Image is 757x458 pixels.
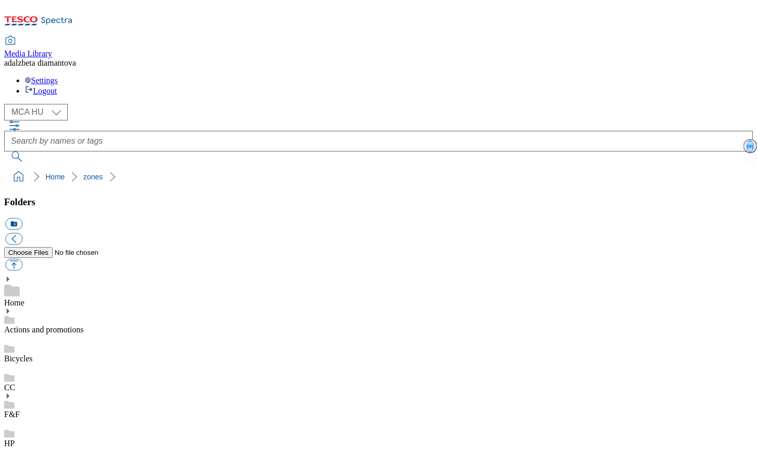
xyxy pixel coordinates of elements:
a: home [10,169,27,185]
a: Media Library [4,37,52,58]
span: Media Library [4,49,52,58]
span: alzbeta diamantova [12,58,76,67]
a: Bicycles [4,354,33,363]
a: HP [4,439,14,448]
a: Home [4,298,24,307]
span: ad [4,58,12,67]
h3: Folders [4,196,753,208]
a: Home [45,173,65,181]
a: Logout [25,86,57,95]
a: Settings [25,76,58,85]
a: CC [4,383,15,392]
nav: breadcrumb [4,167,753,187]
a: F&F [4,410,20,419]
input: Search by names or tags [4,131,753,151]
a: zones [83,173,102,181]
a: Actions and promotions [4,325,84,334]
